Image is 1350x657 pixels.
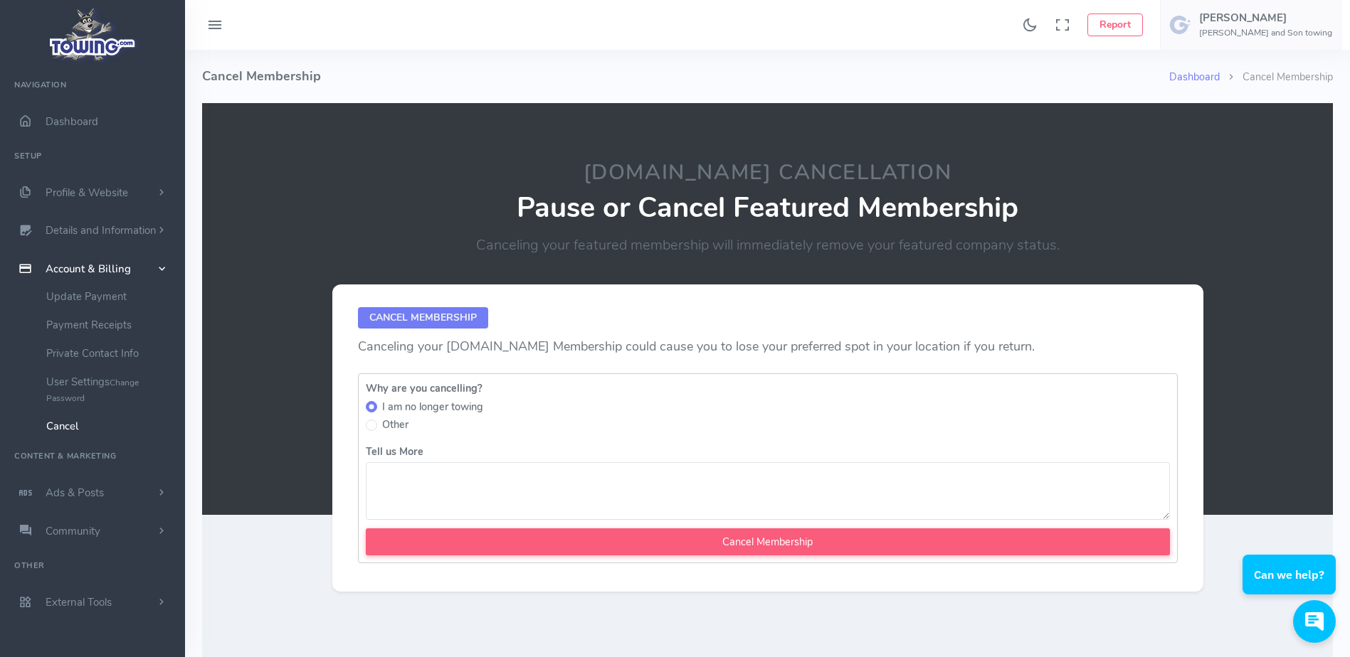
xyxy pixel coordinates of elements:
button: Report [1087,14,1143,36]
span: Details and Information [46,224,157,238]
span: External Tools [46,595,112,609]
span: Community [46,524,100,538]
a: Cancel [36,412,185,440]
span: Cancel Membership [358,307,488,328]
p: Canceling your [DOMAIN_NAME] Membership could cause you to lose your preferred spot in your locat... [358,337,1178,356]
span: Account & Billing [46,262,131,276]
h2: [DOMAIN_NAME] Cancellation [307,161,1229,185]
h6: [PERSON_NAME] and Son towing [1199,28,1332,38]
h5: [PERSON_NAME] [1199,12,1332,23]
span: Dashboard [46,114,98,129]
a: Dashboard [1169,70,1220,84]
label: I am no longer towing [382,400,483,415]
a: Private Contact Info [36,339,185,368]
h4: Cancel Membership [202,50,1169,103]
p: Canceling your featured membership will immediately remove your featured company status. [307,235,1229,256]
input: Cancel Membership [366,528,1170,555]
li: Cancel Membership [1220,70,1333,85]
p: Pause or Cancel Featured Membership [307,192,1229,223]
label: Other [382,417,408,433]
a: User SettingsChange Password [36,368,185,412]
a: Update Payment [36,282,185,311]
span: Ads & Posts [46,486,104,500]
a: Payment Receipts [36,311,185,339]
iframe: Conversations [1232,516,1350,657]
img: user-image [1169,14,1192,36]
label: Tell us More [366,444,423,460]
label: Why are you cancelling? [366,381,1170,397]
img: logo [45,4,141,65]
span: Profile & Website [46,186,128,200]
